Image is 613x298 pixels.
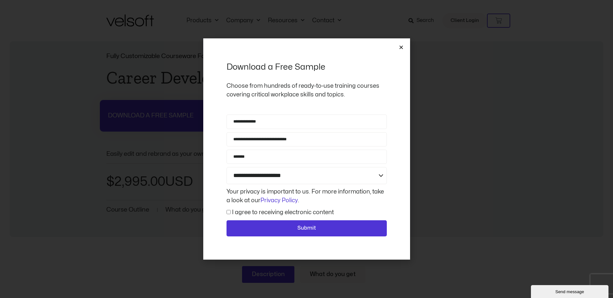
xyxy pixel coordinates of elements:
[531,284,610,298] iframe: chat widget
[232,210,334,215] label: I agree to receiving electronic content
[225,187,388,205] div: Your privacy is important to us. For more information, take a look at our .
[227,220,387,236] button: Submit
[297,224,316,233] span: Submit
[227,82,387,99] p: Choose from hundreds of ready-to-use training courses covering critical workplace skills and topics.
[399,45,404,50] a: Close
[227,62,387,73] h2: Download a Free Sample
[260,198,298,203] a: Privacy Policy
